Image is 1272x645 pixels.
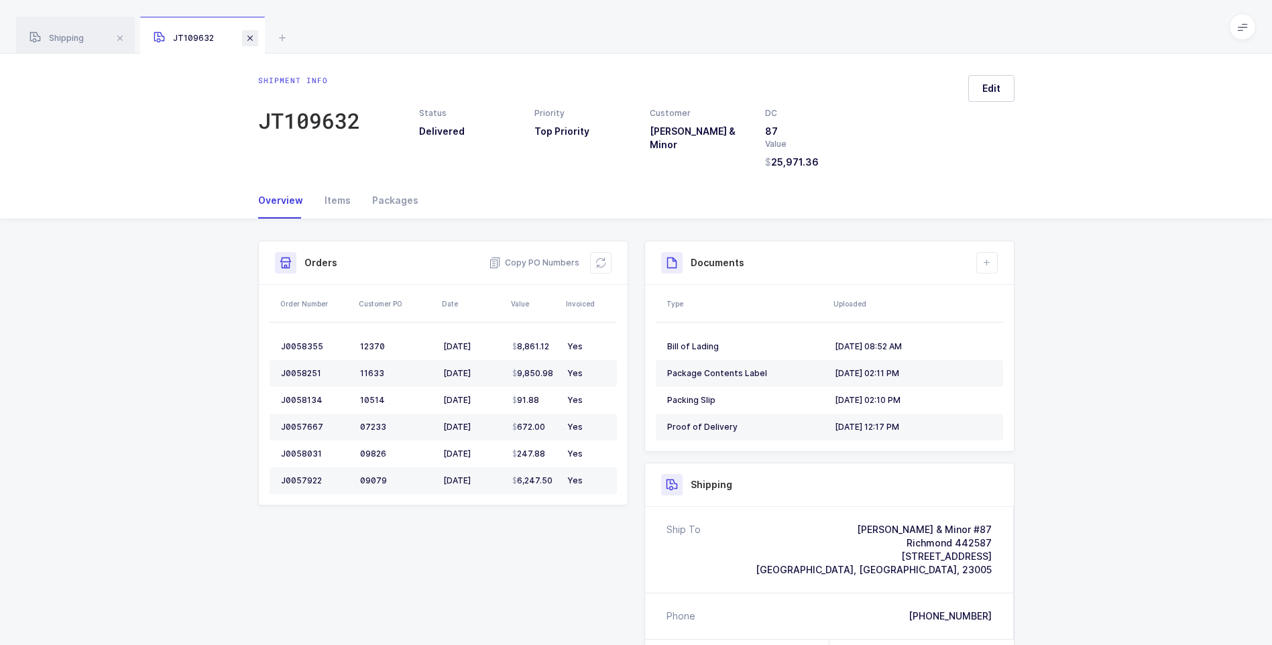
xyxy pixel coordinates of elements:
span: 25,971.36 [765,156,819,169]
div: J0058355 [281,341,349,352]
div: 09079 [360,475,432,486]
div: Value [511,298,558,309]
div: Customer PO [359,298,434,309]
div: Uploaded [833,298,999,309]
div: Package Contents Label [667,368,824,379]
div: [PERSON_NAME] & Minor #87 [756,523,992,536]
div: J0058031 [281,449,349,459]
div: Packing Slip [667,395,824,406]
span: [GEOGRAPHIC_DATA], [GEOGRAPHIC_DATA], 23005 [756,564,992,575]
div: Bill of Lading [667,341,824,352]
span: Shipping [30,33,84,43]
div: 12370 [360,341,432,352]
span: 672.00 [512,422,545,432]
div: Status [419,107,518,119]
div: Value [765,138,864,150]
div: [DATE] [443,395,502,406]
span: 91.88 [512,395,539,406]
span: Yes [567,422,583,432]
div: Overview [258,182,314,219]
h3: Delivered [419,125,518,138]
div: 09826 [360,449,432,459]
div: Ship To [667,523,701,577]
div: [PHONE_NUMBER] [909,609,992,623]
span: Yes [567,449,583,459]
span: 247.88 [512,449,545,459]
div: Items [314,182,361,219]
div: Packages [361,182,418,219]
div: J0057922 [281,475,349,486]
div: Customer [650,107,749,119]
h3: [PERSON_NAME] & Minor [650,125,749,152]
span: 9,850.98 [512,368,553,379]
div: [DATE] [443,368,502,379]
div: Richmond 442587 [756,536,992,550]
div: J0058134 [281,395,349,406]
h3: 87 [765,125,864,138]
h3: Top Priority [534,125,634,138]
div: [DATE] [443,341,502,352]
div: Type [667,298,825,309]
div: Invoiced [566,298,613,309]
span: 6,247.50 [512,475,553,486]
span: 8,861.12 [512,341,549,352]
span: Edit [982,82,1000,95]
div: [DATE] 02:11 PM [835,368,992,379]
button: Copy PO Numbers [489,256,579,270]
div: Phone [667,609,695,623]
div: DC [765,107,864,119]
div: [DATE] 02:10 PM [835,395,992,406]
div: [STREET_ADDRESS] [756,550,992,563]
div: [DATE] [443,449,502,459]
span: JT109632 [154,33,214,43]
div: [DATE] [443,422,502,432]
span: Yes [567,475,583,485]
div: 10514 [360,395,432,406]
div: [DATE] 08:52 AM [835,341,992,352]
div: 07233 [360,422,432,432]
div: 11633 [360,368,432,379]
div: Shipment info [258,75,360,86]
div: [DATE] [443,475,502,486]
h3: Shipping [691,478,732,491]
div: [DATE] 12:17 PM [835,422,992,432]
div: J0057667 [281,422,349,432]
h3: Orders [304,256,337,270]
span: Yes [567,368,583,378]
span: Yes [567,395,583,405]
div: Date [442,298,503,309]
h3: Documents [691,256,744,270]
div: Order Number [280,298,351,309]
div: Priority [534,107,634,119]
div: J0058251 [281,368,349,379]
div: Proof of Delivery [667,422,824,432]
button: Edit [968,75,1015,102]
span: Yes [567,341,583,351]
